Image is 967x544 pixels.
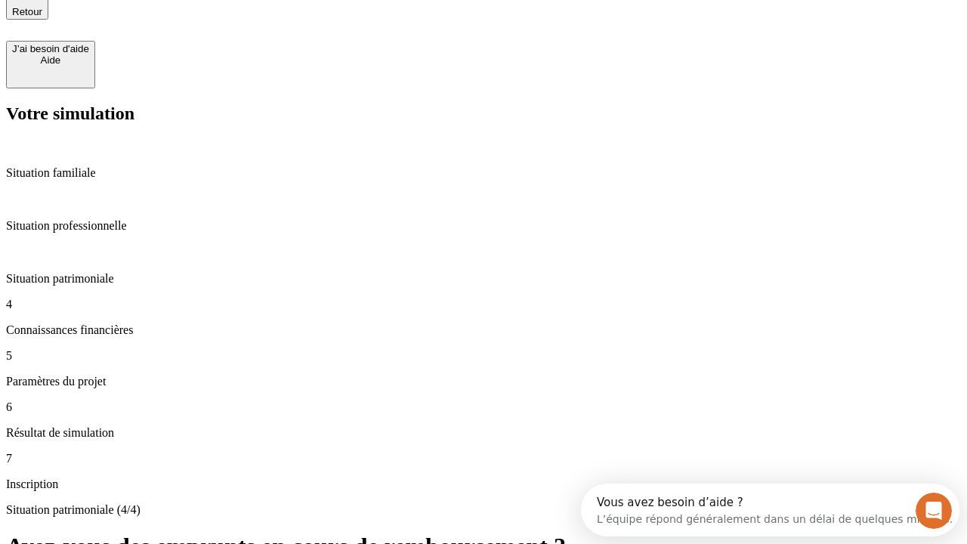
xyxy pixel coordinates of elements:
[6,272,961,286] p: Situation patrimoniale
[6,298,961,311] p: 4
[16,13,372,25] div: Vous avez besoin d’aide ?
[12,6,42,17] span: Retour
[16,25,372,41] div: L’équipe répond généralement dans un délai de quelques minutes.
[12,54,89,66] div: Aide
[6,323,961,337] p: Connaissances financières
[6,400,961,414] p: 6
[6,349,961,363] p: 5
[6,104,961,124] h2: Votre simulation
[6,6,416,48] div: Ouvrir le Messenger Intercom
[6,219,961,233] p: Situation professionnelle
[6,166,961,180] p: Situation familiale
[12,43,89,54] div: J’ai besoin d'aide
[581,484,959,536] iframe: Intercom live chat discovery launcher
[6,452,961,465] p: 7
[6,41,95,88] button: J’ai besoin d'aideAide
[916,493,952,529] iframe: Intercom live chat
[6,426,961,440] p: Résultat de simulation
[6,478,961,491] p: Inscription
[6,503,961,517] p: Situation patrimoniale (4/4)
[6,375,961,388] p: Paramètres du projet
